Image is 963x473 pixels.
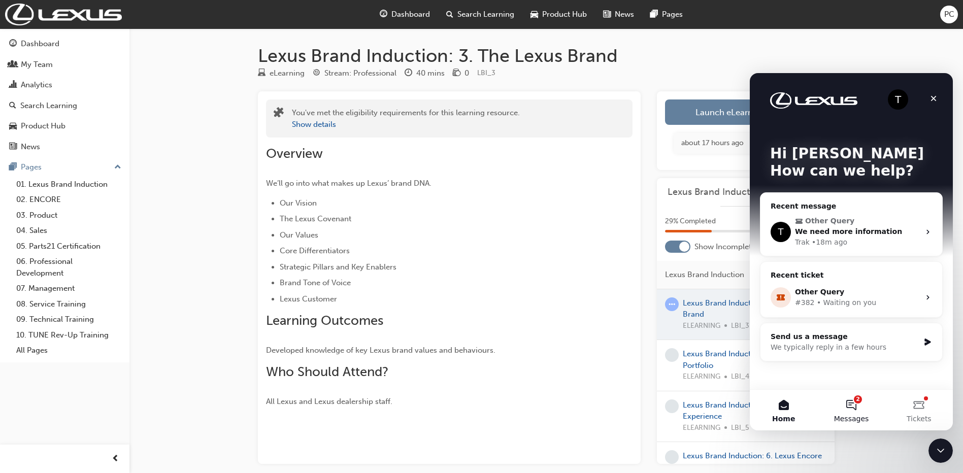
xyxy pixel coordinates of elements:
span: The Lexus Covenant [280,214,351,223]
span: Learning Outcomes [266,313,383,328]
span: Overview [266,146,323,161]
span: guage-icon [9,40,17,49]
span: up-icon [114,161,121,174]
span: clock-icon [405,69,412,78]
span: car-icon [9,122,17,131]
button: PC [940,6,958,23]
span: Learning resource code [477,69,495,77]
span: chart-icon [9,81,17,90]
a: guage-iconDashboard [372,4,438,25]
span: LBI_4 [731,371,749,383]
a: Lexus Brand Induction: 6. Lexus Encore [683,451,822,460]
span: search-icon [446,8,453,21]
div: Tue Sep 23 2025 16:41:06 GMT+1000 (Australian Eastern Standard Time) [681,138,744,149]
a: 03. Product [12,208,125,223]
span: Dashboard [391,9,430,20]
a: 10. TUNE Rev-Up Training [12,327,125,343]
a: pages-iconPages [642,4,691,25]
div: Stream [313,67,396,80]
button: Pages [4,158,125,177]
span: Search Learning [457,9,514,20]
span: Pages [662,9,683,20]
a: Launch eLearning module [665,99,826,125]
span: people-icon [9,60,17,70]
a: 09. Technical Training [12,312,125,327]
span: pages-icon [650,8,658,21]
a: Product Hub [4,117,125,136]
span: Brand Tone of Voice [280,278,351,287]
div: Product Hub [21,120,65,132]
span: Show Incomplete Only [694,241,774,253]
span: money-icon [453,69,460,78]
div: Price [453,67,469,80]
span: learningResourceType_ELEARNING-icon [258,69,265,78]
span: Core Differentiators [280,246,350,255]
span: We’ll go into what makes up Lexus’ brand DNA. [266,179,431,188]
a: 02. ENCORE [12,192,125,208]
span: news-icon [9,143,17,152]
div: Type [258,67,305,80]
span: guage-icon [380,8,387,21]
span: Developed knowledge of key Lexus brand values and behaviours. [266,346,495,355]
span: Product Hub [542,9,587,20]
a: 01. Lexus Brand Induction [12,177,125,192]
a: news-iconNews [595,4,642,25]
span: LBI_5 [731,422,749,434]
div: 40 mins [416,67,445,79]
div: My Team [21,59,53,71]
a: Lexus Brand Induction: 4. Lexus Product Portfolio [683,349,825,370]
a: 04. Sales [12,223,125,239]
div: eLearning [270,67,305,79]
span: PC [944,9,954,20]
span: news-icon [603,8,611,21]
span: Our Values [280,230,318,240]
div: Stream: Professional [324,67,396,79]
a: My Team [4,55,125,74]
img: Trak [5,4,122,25]
iframe: Intercom live chat [750,73,953,430]
div: Search Learning [20,100,77,112]
span: 29 % Completed [665,216,716,227]
span: Our Vision [280,198,317,208]
a: 05. Parts21 Certification [12,239,125,254]
span: ELEARNING [683,422,720,434]
a: search-iconSearch Learning [438,4,522,25]
div: Pages [21,161,42,173]
a: Lexus Brand Induction Learning Plan [665,186,826,198]
a: Dashboard [4,35,125,53]
span: prev-icon [112,453,119,465]
span: car-icon [530,8,538,21]
span: search-icon [9,102,16,111]
button: Show details [292,119,336,130]
span: Strategic Pillars and Key Enablers [280,262,396,272]
a: car-iconProduct Hub [522,4,595,25]
span: pages-icon [9,163,17,172]
a: All Pages [12,343,125,358]
a: Lexus Brand Induction: 5. The Lexus Experience [683,400,810,421]
span: learningRecordVerb_NONE-icon [665,399,679,413]
span: puzzle-icon [274,108,284,120]
a: 08. Service Training [12,296,125,312]
span: Lexus Brand Induction [665,269,744,281]
span: News [615,9,634,20]
span: Who Should Attend? [266,364,388,380]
